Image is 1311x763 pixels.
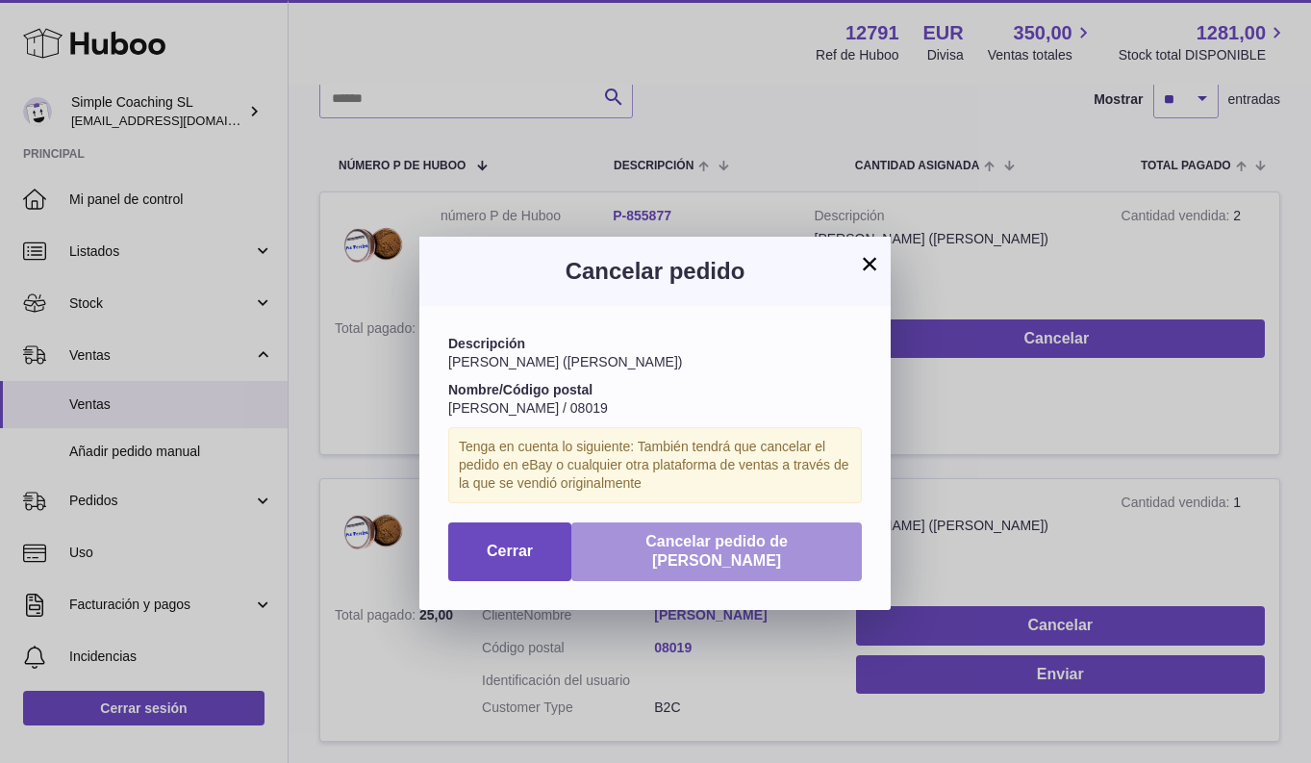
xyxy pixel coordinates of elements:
h3: Cancelar pedido [448,256,862,287]
button: Cancelar pedido de [PERSON_NAME] [571,522,862,582]
button: Cerrar [448,522,571,582]
span: Cancelar pedido de [PERSON_NAME] [645,533,788,570]
strong: Descripción [448,336,525,351]
div: Tenga en cuenta lo siguiente: También tendrá que cancelar el pedido en eBay o cualquier otra plat... [448,427,862,503]
strong: Nombre/Código postal [448,382,592,397]
span: [PERSON_NAME] ([PERSON_NAME]) [448,354,683,369]
button: × [858,252,881,275]
span: [PERSON_NAME] / 08019 [448,400,608,416]
span: Cerrar [487,543,533,559]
